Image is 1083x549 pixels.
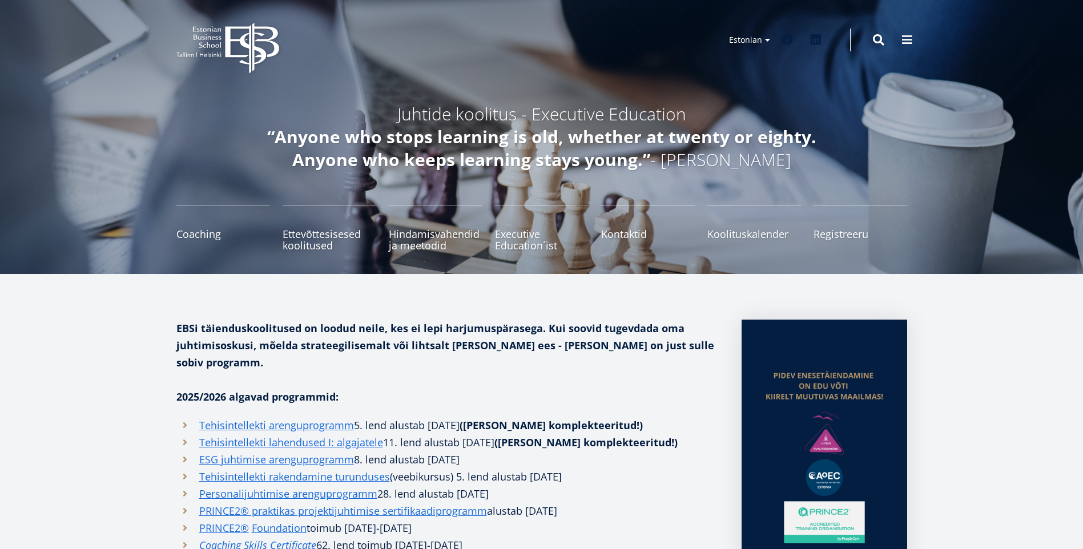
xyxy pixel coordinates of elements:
li: toimub [DATE]-[DATE] [176,519,719,536]
span: Ettevõttesisesed koolitused [283,228,376,251]
a: PRINCE2 [199,519,240,536]
li: 8. lend alustab [DATE] [176,451,719,468]
span: Hindamisvahendid ja meetodid [389,228,482,251]
strong: ([PERSON_NAME] komplekteeritud!) [460,418,643,432]
a: Ettevõttesisesed koolitused [283,205,376,251]
li: 5. lend alustab [DATE] [176,417,719,434]
a: Linkedin [804,29,827,51]
span: Coaching [176,228,270,240]
a: ® [240,519,249,536]
h5: - [PERSON_NAME] [239,126,844,171]
strong: 2025/2026 algavad programmid: [176,390,339,403]
strong: EBSi täienduskoolitused on loodud neile, kes ei lepi harjumuspärasega. Kui soovid tugevdada oma j... [176,321,714,369]
span: Executive Education´ist [495,228,589,251]
span: Registreeru [814,228,907,240]
a: Executive Education´ist [495,205,589,251]
strong: ([PERSON_NAME] komplekteeritud!) [494,435,678,449]
a: Kontaktid [601,205,695,251]
li: (veebikursus) 5. lend alustab [DATE] [176,468,719,485]
a: Tehisintellekti arenguprogramm [199,417,354,434]
span: Koolituskalender [707,228,801,240]
a: Hindamisvahendid ja meetodid [389,205,482,251]
a: Registreeru [814,205,907,251]
li: alustab [DATE] [176,502,719,519]
a: Koolituskalender [707,205,801,251]
em: “Anyone who stops learning is old, whether at twenty or eighty. Anyone who keeps learning stays y... [267,125,816,171]
a: Foundation [252,519,307,536]
li: 28. lend alustab [DATE] [176,485,719,502]
a: Tehisintellekti rakendamine turunduses [199,468,390,485]
h5: Juhtide koolitus - Executive Education [239,103,844,126]
li: 11. lend alustab [DATE] [176,434,719,451]
span: Kontaktid [601,228,695,240]
a: Facebook [776,29,799,51]
a: Personalijuhtimise arenguprogramm [199,485,377,502]
a: Coaching [176,205,270,251]
a: Tehisintellekti lahendused I: algajatele [199,434,383,451]
a: ESG juhtimise arenguprogramm [199,451,354,468]
a: PRINCE2® praktikas projektijuhtimise sertifikaadiprogramm [199,502,487,519]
